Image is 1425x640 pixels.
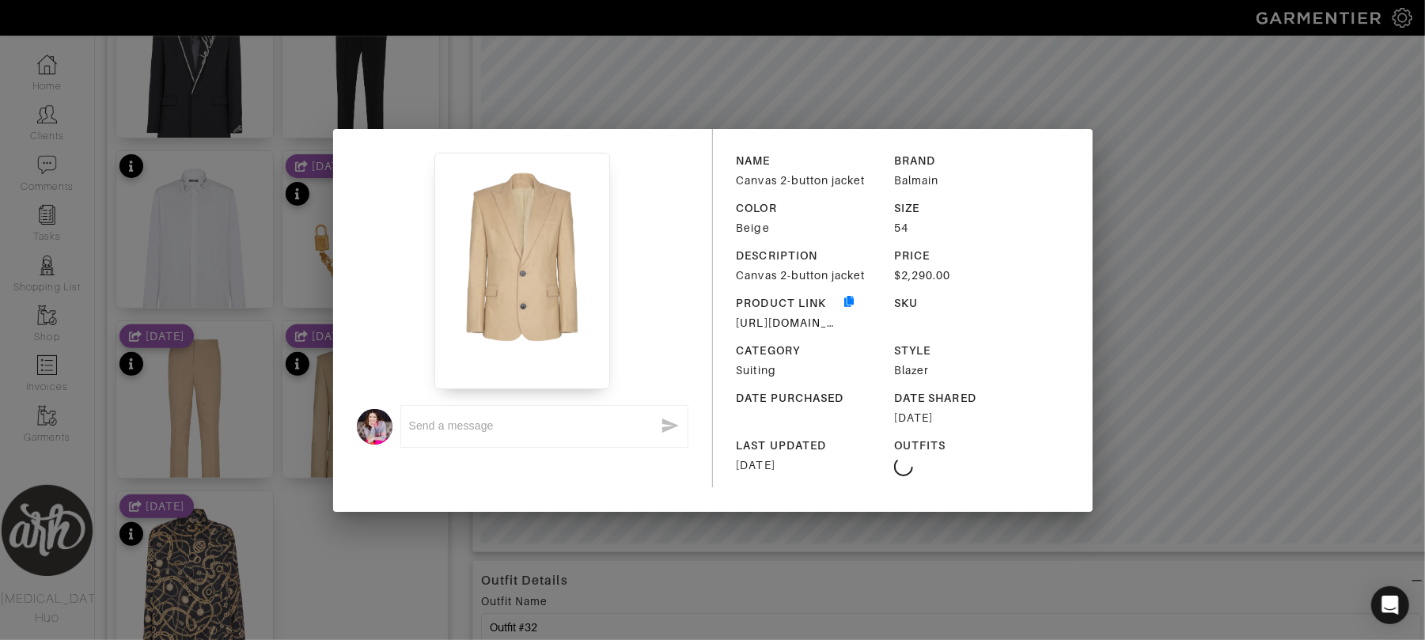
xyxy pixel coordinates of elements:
[894,295,1040,311] div: SKU
[434,153,611,390] img: GVLLZv9vFgkq9WRrzwj43CVq.jpeg
[894,172,1040,188] div: Balmain
[737,172,883,188] div: Canvas 2-button jacket
[737,437,883,453] div: LAST UPDATED
[737,248,883,263] div: DESCRIPTION
[737,343,883,358] div: CATEGORY
[737,220,883,236] div: Beige
[737,153,883,169] div: NAME
[894,248,1040,263] div: PRICE
[894,437,1040,453] div: OUTFITS
[1371,586,1409,624] div: Open Intercom Messenger
[737,295,842,311] div: PRODUCT LINK
[894,343,1040,358] div: STYLE
[737,267,883,283] div: Canvas 2-button jacket
[894,220,1040,236] div: 54
[737,316,866,329] a: [URL][DOMAIN_NAME]
[894,153,1040,169] div: BRAND
[894,362,1040,378] div: Blazer
[737,362,883,378] div: Suiting
[737,457,883,473] div: [DATE]
[737,390,883,406] div: DATE PURCHASED
[357,409,392,445] img: avatar
[737,200,883,216] div: COLOR
[894,267,1040,283] div: $2,290.00
[894,390,1040,406] div: DATE SHARED
[894,200,1040,216] div: SIZE
[894,410,1040,426] div: [DATE]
